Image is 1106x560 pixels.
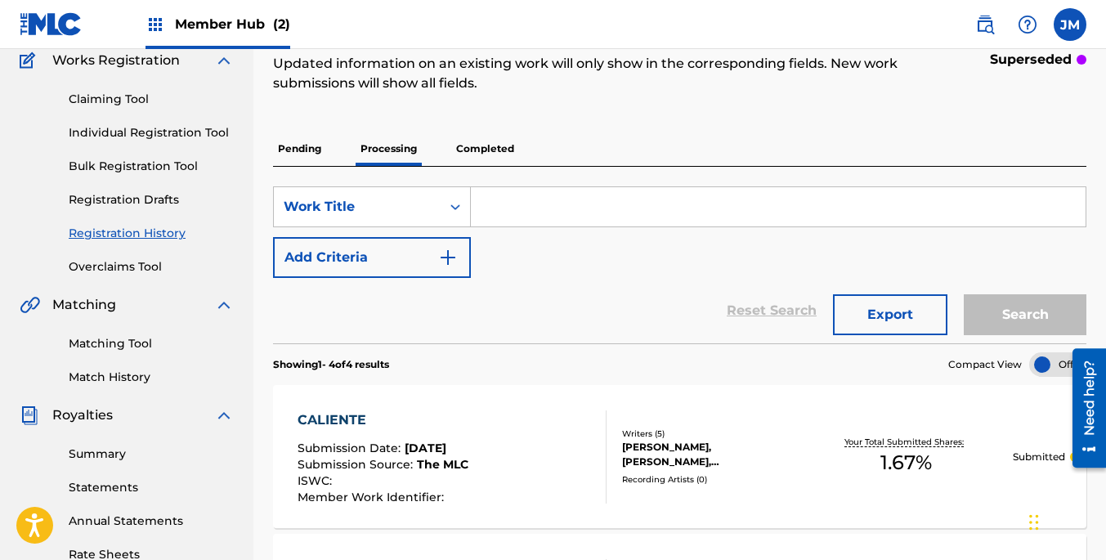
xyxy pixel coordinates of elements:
[1013,450,1065,464] p: Submitted
[20,295,40,315] img: Matching
[214,405,234,425] img: expand
[20,51,41,70] img: Works Registration
[146,15,165,34] img: Top Rightsholders
[52,295,116,315] span: Matching
[298,490,448,504] span: Member Work Identifier :
[20,405,39,425] img: Royalties
[833,294,947,335] button: Export
[273,16,290,32] span: (2)
[622,440,799,469] div: [PERSON_NAME], [PERSON_NAME], [PERSON_NAME], [PERSON_NAME], [PERSON_NAME]
[1018,15,1037,34] img: help
[273,385,1086,528] a: CALIENTESubmission Date:[DATE]Submission Source:The MLCISWC:Member Work Identifier:Writers (5)[PE...
[880,448,932,477] span: 1.67 %
[69,91,234,108] a: Claiming Tool
[438,248,458,267] img: 9d2ae6d4665cec9f34b9.svg
[1054,8,1086,41] div: User Menu
[52,405,113,425] span: Royalties
[298,457,417,472] span: Submission Source :
[417,457,468,472] span: The MLC
[1029,498,1039,547] div: Drag
[990,50,1072,69] p: superseded
[948,357,1022,372] span: Compact View
[69,191,234,208] a: Registration Drafts
[52,51,180,70] span: Works Registration
[969,8,1001,41] a: Public Search
[622,428,799,440] div: Writers ( 5 )
[69,225,234,242] a: Registration History
[975,15,995,34] img: search
[69,158,234,175] a: Bulk Registration Tool
[844,436,968,448] p: Your Total Submitted Shares:
[214,295,234,315] img: expand
[298,410,468,430] div: CALIENTE
[69,479,234,496] a: Statements
[175,15,290,34] span: Member Hub
[273,132,326,166] p: Pending
[451,132,519,166] p: Completed
[284,197,431,217] div: Work Title
[69,124,234,141] a: Individual Registration Tool
[69,369,234,386] a: Match History
[69,335,234,352] a: Matching Tool
[622,473,799,486] div: Recording Artists ( 0 )
[356,132,422,166] p: Processing
[273,357,389,372] p: Showing 1 - 4 of 4 results
[1060,343,1106,474] iframe: Resource Center
[69,258,234,276] a: Overclaims Tool
[298,473,336,488] span: ISWC :
[273,237,471,278] button: Add Criteria
[298,441,405,455] span: Submission Date :
[1011,8,1044,41] div: Help
[273,54,899,93] p: Updated information on an existing work will only show in the corresponding fields. New work subm...
[405,441,446,455] span: [DATE]
[20,12,83,36] img: MLC Logo
[1024,482,1106,560] iframe: Chat Widget
[69,446,234,463] a: Summary
[69,513,234,530] a: Annual Statements
[273,186,1086,343] form: Search Form
[214,51,234,70] img: expand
